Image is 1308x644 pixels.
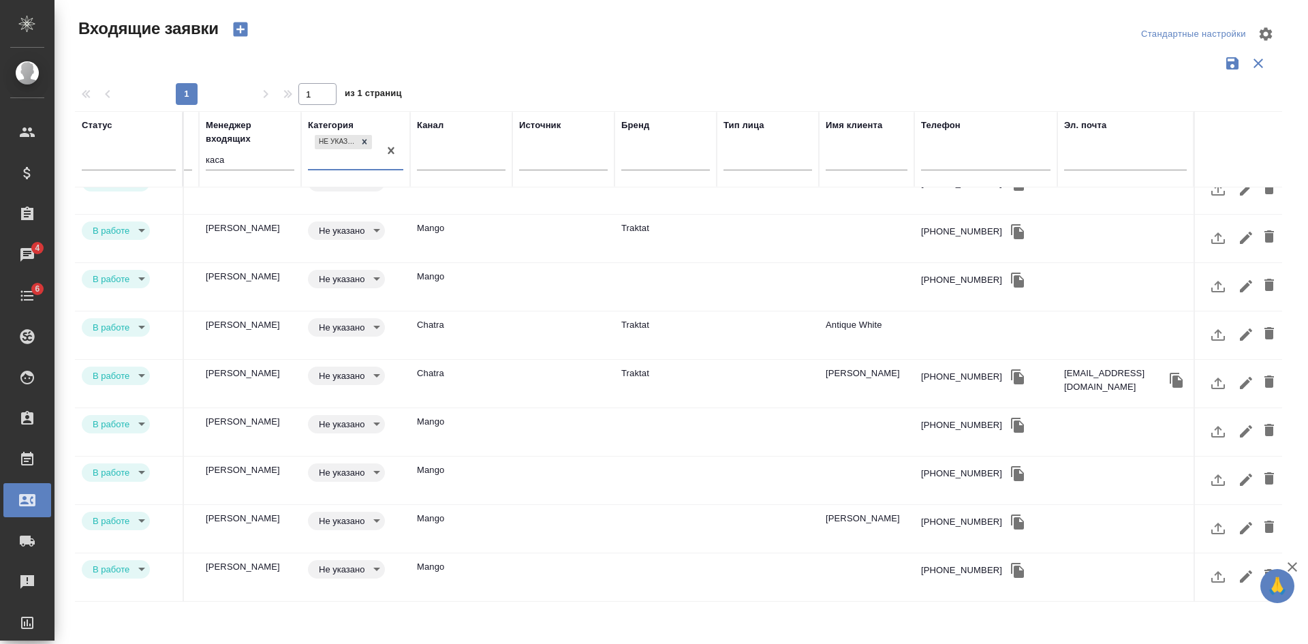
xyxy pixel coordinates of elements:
div: Не указано [315,135,357,149]
div: [PHONE_NUMBER] [921,564,1002,577]
div: Источник [519,119,561,132]
button: Загрузить файл [1202,512,1234,545]
button: Скопировать [1008,560,1028,581]
div: В работе [82,463,150,482]
button: Скопировать [1008,463,1028,484]
div: В работе [308,367,385,385]
button: Редактировать [1234,415,1258,448]
div: Бренд [621,119,649,132]
button: Не указано [315,370,369,382]
button: Удалить [1258,367,1281,399]
td: Mango [410,553,512,601]
span: 🙏 [1266,572,1289,600]
button: 🙏 [1260,569,1294,603]
div: В работе [308,463,385,482]
div: [PHONE_NUMBER] [921,370,1002,384]
span: 4 [27,241,48,255]
td: [PERSON_NAME] [199,457,301,504]
button: Удалить [1258,560,1281,593]
div: Тип лица [723,119,764,132]
button: Удалить [1258,512,1281,545]
div: Статус [82,119,112,132]
button: Скопировать [1008,221,1028,242]
button: Не указано [315,322,369,333]
div: В работе [308,512,385,530]
td: Mango [410,263,512,311]
td: Antique White [819,311,914,359]
td: Mango [410,408,512,456]
button: В работе [89,225,134,236]
button: Загрузить файл [1202,318,1234,351]
div: Категория [308,119,354,132]
button: Не указано [315,467,369,478]
div: Телефон [921,119,961,132]
button: Скопировать [1008,270,1028,290]
td: [PERSON_NAME] [199,553,301,601]
div: Не указано [313,134,373,151]
button: В работе [89,515,134,527]
button: В работе [89,322,134,333]
td: [PERSON_NAME] [199,505,301,553]
button: Удалить [1258,415,1281,448]
button: Не указано [315,564,369,575]
button: Редактировать [1234,560,1258,593]
div: В работе [308,560,385,579]
td: [PERSON_NAME] [199,263,301,311]
div: В работе [82,560,150,579]
a: 6 [3,279,51,313]
td: [PERSON_NAME] [199,408,301,456]
td: [PERSON_NAME] [819,505,914,553]
span: Настроить таблицу [1249,18,1282,50]
button: Скопировать [1166,370,1187,390]
div: Имя клиента [826,119,882,132]
button: Не указано [315,418,369,430]
button: Удалить [1258,463,1281,496]
button: Удалить [1258,318,1281,351]
button: Редактировать [1234,463,1258,496]
div: В работе [308,415,385,433]
button: Редактировать [1234,173,1258,206]
button: Создать [224,18,257,41]
td: Traktat [614,360,717,408]
button: Удалить [1258,173,1281,206]
div: В работе [82,318,150,337]
div: В работе [82,512,150,530]
button: Скопировать [1008,415,1028,435]
button: Редактировать [1234,270,1258,303]
span: 6 [27,282,48,296]
div: [PHONE_NUMBER] [921,515,1002,529]
button: Загрузить файл [1202,173,1234,206]
div: В работе [82,415,150,433]
button: В работе [89,467,134,478]
div: [PHONE_NUMBER] [921,467,1002,480]
div: В работе [308,270,385,288]
div: В работе [308,318,385,337]
div: В работе [308,221,385,240]
td: [PERSON_NAME] [199,360,301,408]
button: Не указано [315,515,369,527]
button: Не указано [315,273,369,285]
button: Редактировать [1234,318,1258,351]
button: В работе [89,418,134,430]
button: Удалить [1258,270,1281,303]
td: Chatra [410,360,512,408]
button: Не указано [315,225,369,236]
span: Входящие заявки [75,18,219,40]
a: 4 [3,238,51,272]
td: Traktat [614,311,717,359]
span: из 1 страниц [345,85,402,105]
div: [PHONE_NUMBER] [921,273,1002,287]
button: Редактировать [1234,221,1258,254]
button: Редактировать [1234,512,1258,545]
button: Загрузить файл [1202,415,1234,448]
p: [EMAIL_ADDRESS][DOMAIN_NAME] [1064,367,1166,394]
td: Mango [410,457,512,504]
div: Канал [417,119,443,132]
td: [PERSON_NAME] [819,360,914,408]
div: [PHONE_NUMBER] [921,418,1002,432]
button: Редактировать [1234,367,1258,399]
td: [PERSON_NAME] [819,166,914,214]
td: Chatra [410,311,512,359]
td: Mango [410,505,512,553]
button: Загрузить файл [1202,463,1234,496]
